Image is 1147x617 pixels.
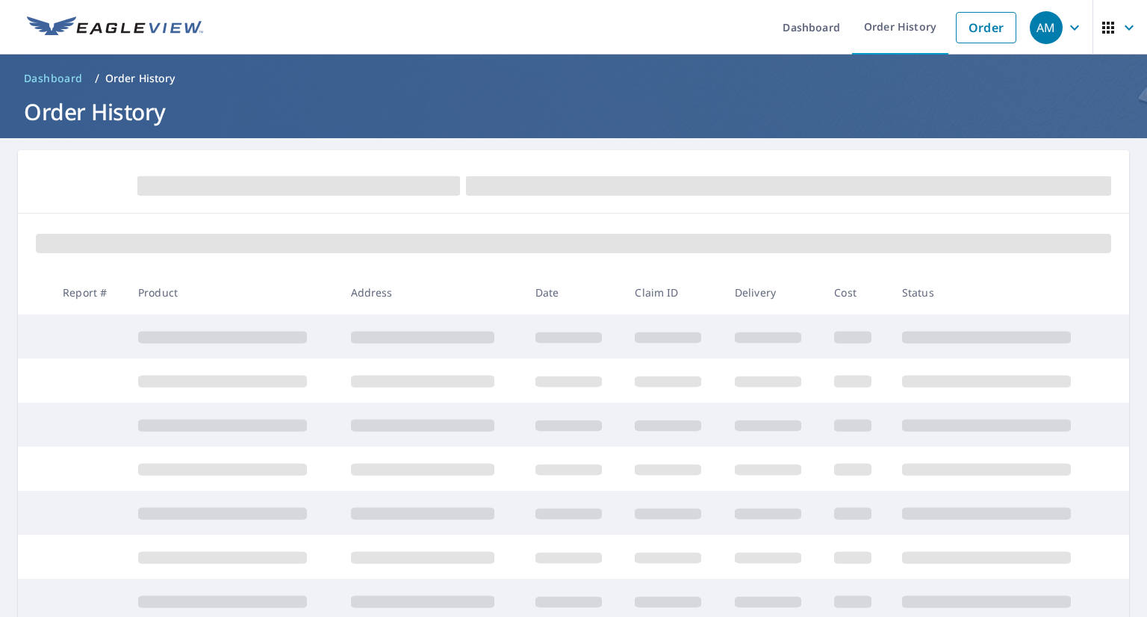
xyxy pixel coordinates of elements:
[126,270,339,314] th: Product
[890,270,1103,314] th: Status
[723,270,822,314] th: Delivery
[956,12,1016,43] a: Order
[623,270,722,314] th: Claim ID
[24,71,83,86] span: Dashboard
[339,270,523,314] th: Address
[523,270,623,314] th: Date
[18,66,1129,90] nav: breadcrumb
[822,270,890,314] th: Cost
[51,270,126,314] th: Report #
[27,16,203,39] img: EV Logo
[18,66,89,90] a: Dashboard
[95,69,99,87] li: /
[105,71,175,86] p: Order History
[1030,11,1063,44] div: AM
[18,96,1129,127] h1: Order History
